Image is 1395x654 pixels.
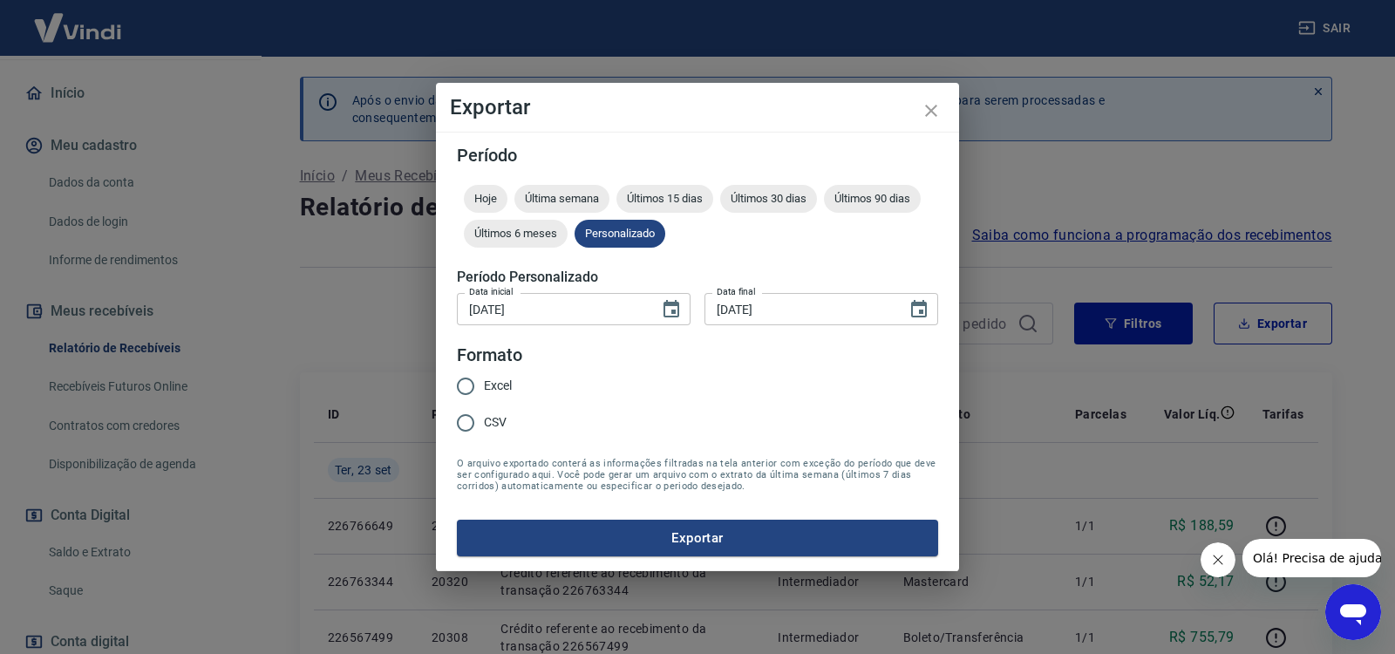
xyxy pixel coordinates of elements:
iframe: Fechar mensagem [1201,542,1235,577]
input: DD/MM/YYYY [704,293,895,325]
div: Última semana [514,185,609,213]
h4: Exportar [450,97,945,118]
span: O arquivo exportado conterá as informações filtradas na tela anterior com exceção do período que ... [457,458,938,492]
span: Olá! Precisa de ajuda? [10,12,146,26]
span: Últimos 30 dias [720,192,817,205]
iframe: Mensagem da empresa [1242,539,1381,577]
span: Hoje [464,192,507,205]
div: Últimos 15 dias [616,185,713,213]
button: close [910,90,952,132]
button: Exportar [457,520,938,556]
input: DD/MM/YYYY [457,293,647,325]
div: Personalizado [575,220,665,248]
span: Últimos 6 meses [464,227,568,240]
div: Últimos 90 dias [824,185,921,213]
legend: Formato [457,343,522,368]
label: Data final [717,285,756,298]
span: Excel [484,377,512,395]
button: Choose date, selected date is 23 de set de 2025 [902,292,936,327]
iframe: Botão para abrir a janela de mensagens [1325,584,1381,640]
div: Últimos 30 dias [720,185,817,213]
span: Últimos 15 dias [616,192,713,205]
div: Hoje [464,185,507,213]
button: Choose date, selected date is 1 de set de 2025 [654,292,689,327]
span: Última semana [514,192,609,205]
label: Data inicial [469,285,514,298]
span: Personalizado [575,227,665,240]
span: Últimos 90 dias [824,192,921,205]
span: CSV [484,413,507,432]
h5: Período Personalizado [457,269,938,286]
div: Últimos 6 meses [464,220,568,248]
h5: Período [457,146,938,164]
